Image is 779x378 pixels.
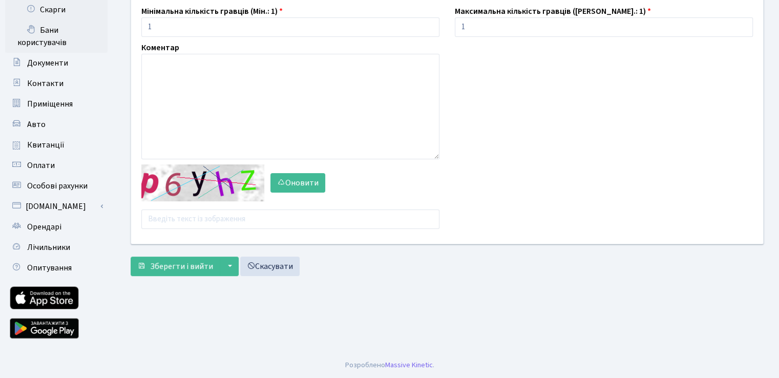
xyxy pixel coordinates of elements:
[345,360,434,371] div: Розроблено .
[270,173,325,193] button: Оновити
[27,119,46,130] span: Авто
[5,53,108,73] a: Документи
[141,209,439,229] input: Введіть текст із зображення
[27,139,65,151] span: Квитанції
[5,155,108,176] a: Оплати
[141,41,179,54] label: Коментар
[385,360,433,370] a: Massive Kinetic
[150,261,213,272] span: Зберегти і вийти
[27,57,68,69] span: Документи
[5,196,108,217] a: [DOMAIN_NAME]
[27,160,55,171] span: Оплати
[5,217,108,237] a: Орендарі
[5,73,108,94] a: Контакти
[5,135,108,155] a: Квитанції
[455,5,651,17] label: Максимальна кількість гравців ([PERSON_NAME].: 1)
[27,78,64,89] span: Контакти
[27,180,88,192] span: Особові рахунки
[5,237,108,258] a: Лічильники
[27,262,72,274] span: Опитування
[27,221,61,233] span: Орендарі
[5,20,108,53] a: Бани користувачів
[5,114,108,135] a: Авто
[240,257,300,276] a: Скасувати
[141,5,283,17] label: Мінімальна кількість гравців (Мін.: 1)
[27,242,70,253] span: Лічильники
[5,258,108,278] a: Опитування
[5,94,108,114] a: Приміщення
[131,257,220,276] button: Зберегти і вийти
[5,176,108,196] a: Особові рахунки
[27,98,73,110] span: Приміщення
[141,164,264,201] img: default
